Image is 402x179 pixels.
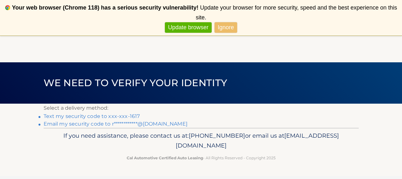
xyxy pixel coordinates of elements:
strong: Cal Automotive Certified Auto Leasing [127,155,203,160]
a: Text my security code to xxx-xxx-1617 [44,113,140,119]
p: - All Rights Reserved - Copyright 2025 [48,155,355,161]
p: Select a delivery method: [44,104,359,113]
span: Update your browser for more security, speed and the best experience on this site. [196,4,397,21]
span: We need to verify your identity [44,77,227,89]
a: Ignore [215,22,237,33]
p: If you need assistance, please contact us at: or email us at [48,131,355,151]
span: [PHONE_NUMBER] [189,132,245,139]
b: Your web browser (Chrome 118) has a serious security vulnerability! [12,4,199,11]
a: Update browser [165,22,212,33]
